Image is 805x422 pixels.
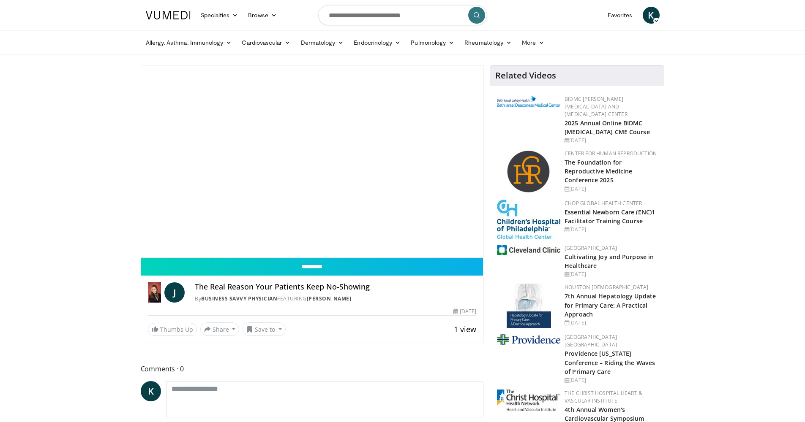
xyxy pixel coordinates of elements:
img: 9aead070-c8c9-47a8-a231-d8565ac8732e.png.150x105_q85_autocrop_double_scale_upscale_version-0.2.jpg [497,334,560,345]
input: Search topics, interventions [318,5,487,25]
a: CHOP Global Health Center [565,200,642,207]
div: [DATE] [565,137,657,144]
a: 2025 Annual Online BIDMC [MEDICAL_DATA] CME Course [565,119,650,136]
div: [DATE] [565,226,657,233]
div: [DATE] [565,271,657,278]
a: BIDMC [PERSON_NAME][MEDICAL_DATA] and [MEDICAL_DATA] Center [565,95,628,118]
h4: Related Videos [495,70,556,81]
h4: The Real Reason Your Patients Keep No-Showing [195,282,476,292]
a: The Christ Hospital Heart & Vascular Institute [565,390,642,404]
div: [DATE] [565,185,657,193]
a: Endocrinology [349,34,406,51]
button: Share [200,322,240,336]
a: Specialties [196,7,243,24]
img: Business Savvy Physician [148,282,161,303]
a: Pulmonology [406,34,459,51]
a: Providence [US_STATE] Conference – Riding the Waves of Primary Care [565,349,655,375]
a: Business Savvy Physician [201,295,277,302]
span: 1 view [454,324,476,334]
a: K [141,381,161,401]
div: By FEATURING [195,295,476,303]
a: More [517,34,549,51]
img: 8fbf8b72-0f77-40e1-90f4-9648163fd298.jpg.150x105_q85_autocrop_double_scale_upscale_version-0.2.jpg [497,200,560,239]
button: Save to [243,322,286,336]
a: 7th Annual Hepatology Update for Primary Care: A Practical Approach [565,292,656,318]
a: [GEOGRAPHIC_DATA] [565,244,617,252]
div: [DATE] [565,319,657,327]
a: Cardiovascular [237,34,295,51]
img: c96b19ec-a48b-46a9-9095-935f19585444.png.150x105_q85_autocrop_double_scale_upscale_version-0.2.png [497,96,560,107]
img: 83b65fa9-3c25-403e-891e-c43026028dd2.jpg.150x105_q85_autocrop_double_scale_upscale_version-0.2.jpg [507,284,551,328]
img: VuMedi Logo [146,11,191,19]
div: [DATE] [565,376,657,384]
a: Essential Newborn Care (ENC)1 Facilitator Training Course [565,208,655,225]
a: Dermatology [296,34,349,51]
a: Houston [DEMOGRAPHIC_DATA] [565,284,648,291]
a: Allergy, Asthma, Immunology [141,34,237,51]
a: Browse [243,7,282,24]
a: Center for Human Reproduction [565,150,657,157]
img: 32b1860c-ff7d-4915-9d2b-64ca529f373e.jpg.150x105_q85_autocrop_double_scale_upscale_version-0.2.jpg [497,390,560,411]
img: 1ef99228-8384-4f7a-af87-49a18d542794.png.150x105_q85_autocrop_double_scale_upscale_version-0.2.jpg [497,245,560,255]
a: [PERSON_NAME] [307,295,352,302]
div: [DATE] [453,308,476,315]
a: Thumbs Up [148,323,197,336]
a: Favorites [603,7,638,24]
a: Cultivating Joy and Purpose in Healthcare [565,253,654,270]
video-js: Video Player [141,65,483,258]
a: [GEOGRAPHIC_DATA] [GEOGRAPHIC_DATA] [565,333,617,348]
img: c058e059-5986-4522-8e32-16b7599f4943.png.150x105_q85_autocrop_double_scale_upscale_version-0.2.png [507,150,551,194]
a: The Foundation for Reproductive Medicine Conference 2025 [565,158,632,184]
a: K [643,7,660,24]
span: Comments 0 [141,363,484,374]
a: J [164,282,185,303]
a: Rheumatology [459,34,517,51]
